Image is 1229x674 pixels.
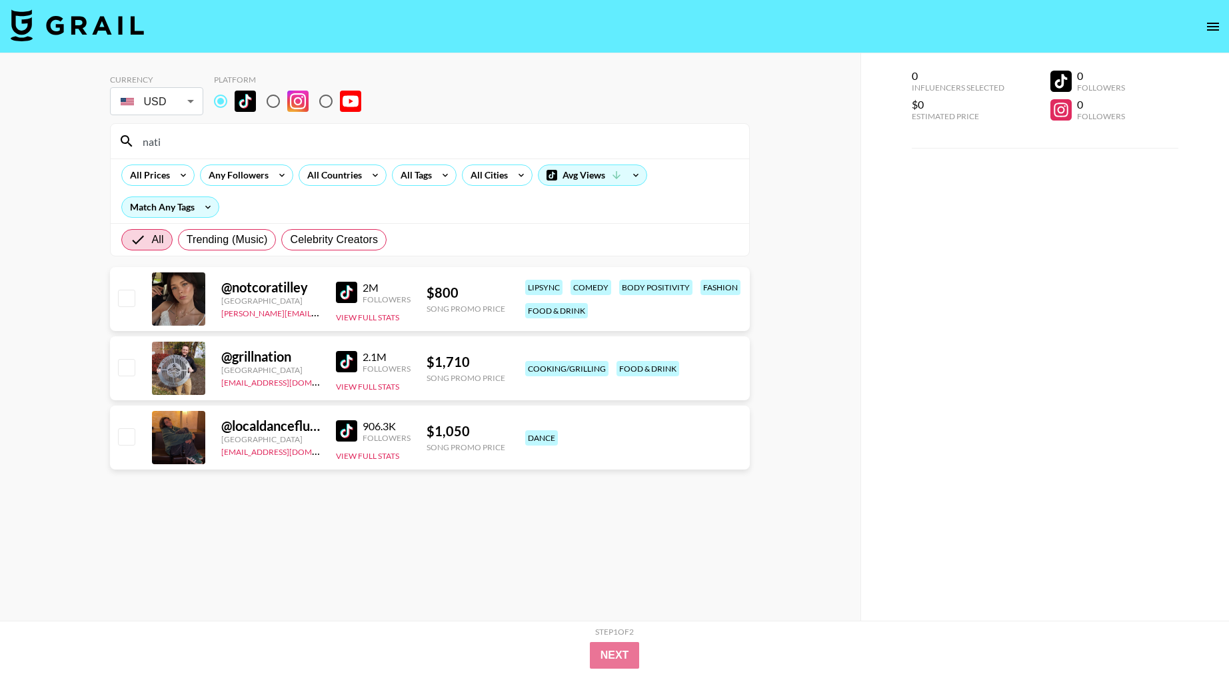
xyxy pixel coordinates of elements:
div: Currency [110,75,203,85]
a: [EMAIL_ADDRESS][DOMAIN_NAME] [221,375,355,388]
button: Next [590,642,640,669]
div: dance [525,430,558,446]
img: TikTok [235,91,256,112]
img: TikTok [336,351,357,372]
div: [GEOGRAPHIC_DATA] [221,296,320,306]
div: $ 800 [427,284,505,301]
div: Estimated Price [912,111,1004,121]
div: Followers [1077,111,1125,121]
div: 2M [363,281,411,294]
div: comedy [571,280,611,295]
div: Song Promo Price [427,442,505,452]
div: All Countries [299,165,365,185]
img: Grail Talent [11,9,144,41]
div: Influencers Selected [912,83,1004,93]
div: USD [113,90,201,113]
div: 0 [1077,69,1125,83]
div: $0 [912,98,1004,111]
div: Followers [363,433,411,443]
div: Avg Views [539,165,646,185]
div: food & drink [616,361,679,376]
div: @ localdancefluencer [221,418,320,434]
button: View Full Stats [336,451,399,461]
img: Instagram [287,91,309,112]
div: 2.1M [363,350,411,364]
input: Search by User Name [135,131,741,152]
div: 906.3K [363,420,411,433]
div: 0 [1077,98,1125,111]
div: fashion [700,280,740,295]
div: Platform [214,75,372,85]
div: Followers [363,364,411,374]
span: Celebrity Creators [290,232,378,248]
div: body positivity [619,280,692,295]
div: cooking/grilling [525,361,609,376]
span: Trending (Music) [187,232,268,248]
div: All Prices [122,165,173,185]
div: [GEOGRAPHIC_DATA] [221,434,320,444]
div: Followers [363,294,411,304]
span: All [151,232,163,248]
div: lipsync [525,280,563,295]
div: Song Promo Price [427,304,505,314]
iframe: Drift Widget Chat Controller [1162,607,1213,658]
div: Match Any Tags [122,197,219,217]
button: View Full Stats [336,312,399,322]
button: open drawer [1200,13,1226,40]
button: View Full Stats [336,382,399,392]
a: [EMAIL_ADDRESS][DOMAIN_NAME] [221,444,355,457]
div: All Cities [463,165,511,185]
div: @ notcoratilley [221,279,320,296]
div: @ grillnation [221,348,320,365]
div: Any Followers [201,165,271,185]
div: $ 1,710 [427,354,505,370]
div: [GEOGRAPHIC_DATA] [221,365,320,375]
div: All Tags [393,165,435,185]
div: Step 1 of 2 [595,627,634,637]
div: 0 [912,69,1004,83]
img: TikTok [336,282,357,303]
a: [PERSON_NAME][EMAIL_ADDRESS][DOMAIN_NAME] [221,306,419,318]
div: Song Promo Price [427,373,505,383]
div: $ 1,050 [427,423,505,440]
img: TikTok [336,420,357,442]
div: food & drink [525,303,588,318]
div: Followers [1077,83,1125,93]
img: YouTube [340,91,361,112]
